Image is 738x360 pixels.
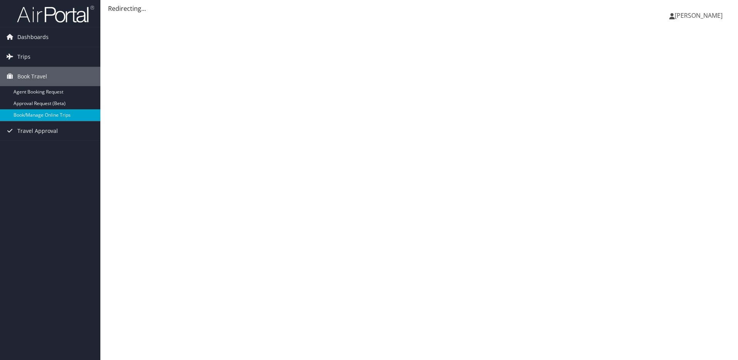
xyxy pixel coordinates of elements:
[17,67,47,86] span: Book Travel
[17,47,30,66] span: Trips
[108,4,730,13] div: Redirecting...
[675,11,723,20] span: [PERSON_NAME]
[17,27,49,47] span: Dashboards
[17,121,58,141] span: Travel Approval
[669,4,730,27] a: [PERSON_NAME]
[17,5,94,23] img: airportal-logo.png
